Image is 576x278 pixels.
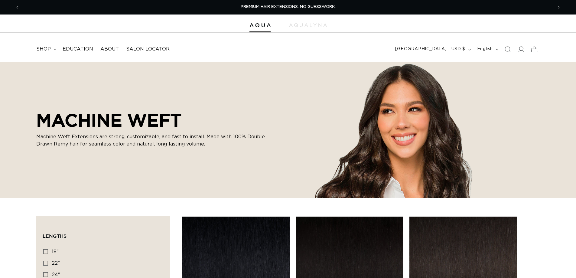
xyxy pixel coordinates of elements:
a: Education [59,42,97,56]
button: Next announcement [552,2,565,13]
span: Salon Locator [126,46,170,52]
span: [GEOGRAPHIC_DATA] | USD $ [395,46,465,52]
p: Machine Weft Extensions are strong, customizable, and fast to install. Made with 100% Double Draw... [36,133,266,148]
span: About [100,46,119,52]
summary: shop [33,42,59,56]
span: 24" [52,272,60,277]
button: Previous announcement [11,2,24,13]
span: 22" [52,261,60,266]
span: 18" [52,249,59,254]
button: English [473,44,501,55]
span: PREMIUM HAIR EXTENSIONS. NO GUESSWORK. [241,5,336,9]
h2: MACHINE WEFT [36,110,266,131]
a: Salon Locator [122,42,173,56]
span: Lengths [43,233,67,239]
a: About [97,42,122,56]
span: Education [63,46,93,52]
img: aqualyna.com [289,23,327,27]
summary: Search [501,43,514,56]
span: shop [36,46,51,52]
span: English [477,46,493,52]
img: Aqua Hair Extensions [249,23,271,28]
button: [GEOGRAPHIC_DATA] | USD $ [392,44,473,55]
summary: Lengths (0 selected) [43,223,164,244]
